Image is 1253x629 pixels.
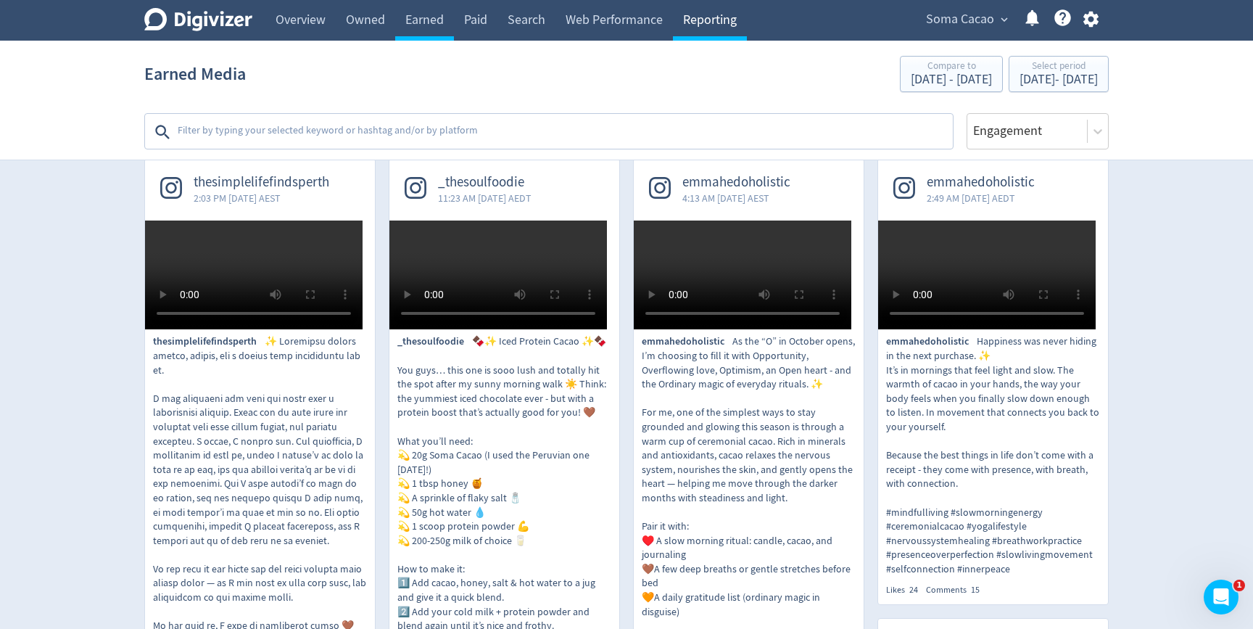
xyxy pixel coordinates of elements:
[909,584,918,596] span: 24
[911,73,992,86] div: [DATE] - [DATE]
[153,334,265,349] span: thesimplelifefindsperth
[998,13,1011,26] span: expand_more
[886,584,926,596] div: Likes
[1204,580,1238,614] iframe: Intercom live chat
[911,61,992,73] div: Compare to
[438,174,532,191] span: _thesoulfoodie
[682,174,790,191] span: emmahedoholistic
[194,174,329,191] span: thesimplelifefindsperth
[1233,580,1245,591] span: 1
[886,334,977,349] span: emmahedoholistic
[642,334,732,349] span: emmahedoholistic
[926,584,988,596] div: Comments
[878,159,1108,596] a: emmahedoholistic2:49 AM [DATE] AEDTemmahedoholisticHappiness was never hiding in the next purchas...
[144,51,246,97] h1: Earned Media
[971,584,980,596] span: 15
[194,191,329,205] span: 2:03 PM [DATE] AEST
[926,8,994,31] span: Soma Cacao
[921,8,1012,31] button: Soma Cacao
[886,334,1100,576] p: Happiness was never hiding in the next purchase. ✨ It’s in mornings that feel light and slow. The...
[1020,61,1098,73] div: Select period
[438,191,532,205] span: 11:23 AM [DATE] AEDT
[900,56,1003,92] button: Compare to[DATE] - [DATE]
[397,334,472,349] span: _thesoulfoodie
[1009,56,1109,92] button: Select period[DATE]- [DATE]
[1020,73,1098,86] div: [DATE] - [DATE]
[927,174,1035,191] span: emmahedoholistic
[682,191,790,205] span: 4:13 AM [DATE] AEST
[927,191,1035,205] span: 2:49 AM [DATE] AEDT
